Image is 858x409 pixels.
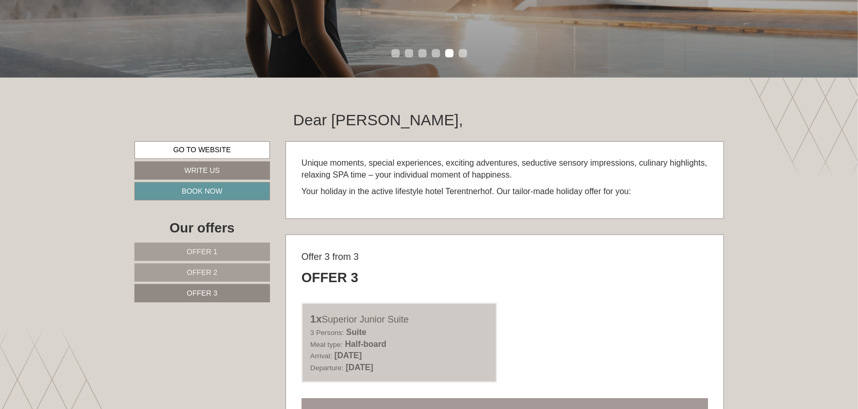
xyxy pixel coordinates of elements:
small: Arrival: [310,352,332,360]
h1: Dear [PERSON_NAME], [293,111,463,128]
small: Departure: [310,364,343,372]
div: Our offers [134,218,270,238]
span: Offer 3 from 3 [302,252,359,262]
p: Unique moments, special experiences, exciting adventures, seductive sensory impressions, culinary... [302,157,708,181]
b: [DATE] [346,363,373,372]
div: Offer 3 [302,268,358,287]
span: Offer 1 [187,247,217,256]
div: Superior Junior Suite [310,312,488,327]
a: Go to website [134,141,270,159]
small: 3 Persons: [310,329,344,337]
b: Half-board [345,340,386,348]
span: Offer 3 [187,289,217,297]
a: Write us [134,162,270,180]
b: 1x [310,313,322,325]
small: Meal type: [310,341,343,348]
a: Book now [134,182,270,200]
b: [DATE] [335,351,362,360]
p: Your holiday in the active lifestyle hotel Terentnerhof. Our tailor-made holiday offer for you: [302,186,708,198]
span: Offer 2 [187,268,217,276]
b: Suite [346,328,366,337]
